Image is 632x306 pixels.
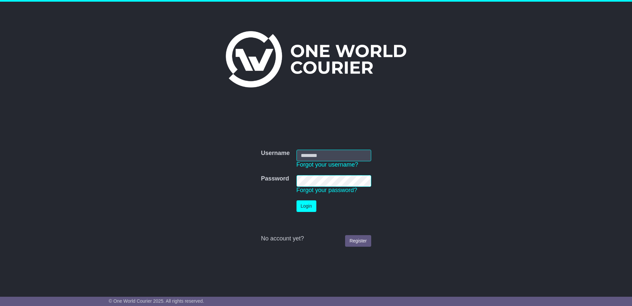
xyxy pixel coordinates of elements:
div: No account yet? [261,235,371,242]
button: Login [296,200,316,212]
a: Forgot your username? [296,161,358,168]
span: © One World Courier 2025. All rights reserved. [109,298,204,304]
label: Password [261,175,289,182]
img: One World [226,31,406,87]
a: Forgot your password? [296,187,357,193]
a: Register [345,235,371,247]
label: Username [261,150,290,157]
